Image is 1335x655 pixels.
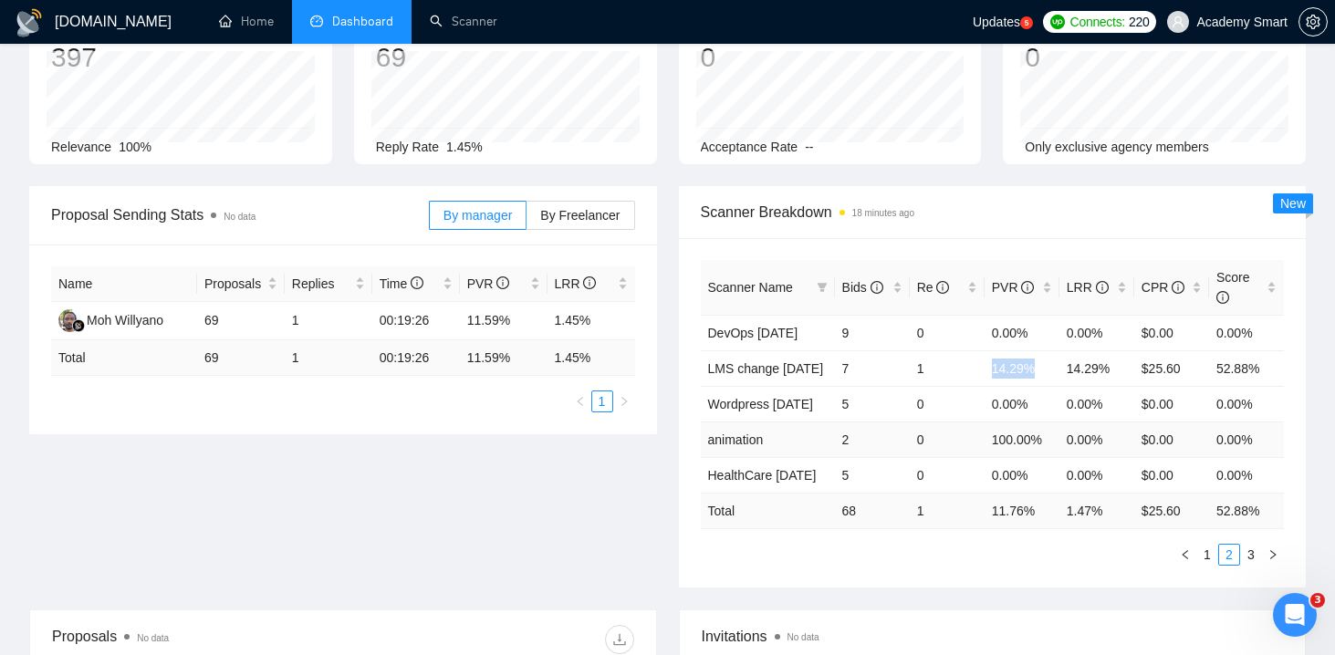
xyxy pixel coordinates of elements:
[973,15,1020,29] span: Updates
[1059,315,1134,350] td: 0.00%
[1134,350,1209,386] td: $25.60
[1070,12,1125,32] span: Connects:
[1298,15,1328,29] a: setting
[548,340,635,376] td: 1.45 %
[1134,315,1209,350] td: $0.00
[910,315,985,350] td: 0
[1267,549,1278,560] span: right
[460,340,548,376] td: 11.59 %
[197,302,285,340] td: 69
[708,326,798,340] a: DevOps [DATE]
[1298,7,1328,36] button: setting
[224,212,256,222] span: No data
[1059,386,1134,421] td: 0.00%
[701,201,1285,224] span: Scanner Breakdown
[1209,386,1284,421] td: 0.00%
[569,390,591,412] li: Previous Page
[1134,386,1209,421] td: $0.00
[985,315,1059,350] td: 0.00%
[992,280,1035,295] span: PVR
[1280,196,1306,211] span: New
[555,276,597,291] span: LRR
[1134,421,1209,457] td: $0.00
[835,350,910,386] td: 7
[852,208,914,218] time: 18 minutes ago
[701,140,798,154] span: Acceptance Rate
[985,421,1059,457] td: 100.00%
[372,340,460,376] td: 00:19:26
[575,396,586,407] span: left
[1180,549,1191,560] span: left
[51,340,197,376] td: Total
[787,632,819,642] span: No data
[910,457,985,493] td: 0
[702,625,1284,648] span: Invitations
[805,140,813,154] span: --
[813,274,831,301] span: filter
[372,302,460,340] td: 00:19:26
[871,281,883,294] span: info-circle
[332,14,393,29] span: Dashboard
[72,319,85,332] img: gigradar-bm.png
[51,266,197,302] th: Name
[985,350,1059,386] td: 14.29%
[1273,593,1317,637] iframe: Intercom live chat
[446,140,483,154] span: 1.45%
[137,633,169,643] span: No data
[1174,544,1196,566] li: Previous Page
[1050,15,1065,29] img: upwork-logo.png
[1172,16,1184,28] span: user
[1209,315,1284,350] td: 0.00%
[1174,544,1196,566] button: left
[292,274,351,294] span: Replies
[51,140,111,154] span: Relevance
[119,140,151,154] span: 100%
[1021,281,1034,294] span: info-circle
[1134,493,1209,528] td: $ 25.60
[219,14,274,29] a: homeHome
[1299,15,1327,29] span: setting
[591,390,613,412] li: 1
[1059,457,1134,493] td: 0.00%
[1209,493,1284,528] td: 52.88 %
[1142,280,1184,295] span: CPR
[1059,421,1134,457] td: 0.00%
[380,276,423,291] span: Time
[1219,545,1239,565] a: 2
[285,340,372,376] td: 1
[197,266,285,302] th: Proposals
[1262,544,1284,566] button: right
[87,310,163,330] div: Moh Willyano
[460,302,548,340] td: 11.59%
[58,312,163,327] a: MWMoh Willyano
[592,391,612,411] a: 1
[910,493,985,528] td: 1
[708,280,793,295] span: Scanner Name
[197,340,285,376] td: 69
[443,208,512,223] span: By manager
[1025,19,1029,27] text: 5
[52,625,343,654] div: Proposals
[1209,457,1284,493] td: 0.00%
[708,397,813,411] a: Wordpress [DATE]
[1129,12,1149,32] span: 220
[606,632,633,647] span: download
[58,309,81,332] img: MW
[917,280,950,295] span: Re
[1134,457,1209,493] td: $0.00
[613,390,635,412] button: right
[51,203,429,226] span: Proposal Sending Stats
[1209,421,1284,457] td: 0.00%
[1310,593,1325,608] span: 3
[708,468,817,483] a: HealthCare [DATE]
[835,386,910,421] td: 5
[411,276,423,289] span: info-circle
[605,625,634,654] button: download
[835,421,910,457] td: 2
[1262,544,1284,566] li: Next Page
[1209,350,1284,386] td: 52.88%
[619,396,630,407] span: right
[1059,493,1134,528] td: 1.47 %
[310,15,323,27] span: dashboard
[936,281,949,294] span: info-circle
